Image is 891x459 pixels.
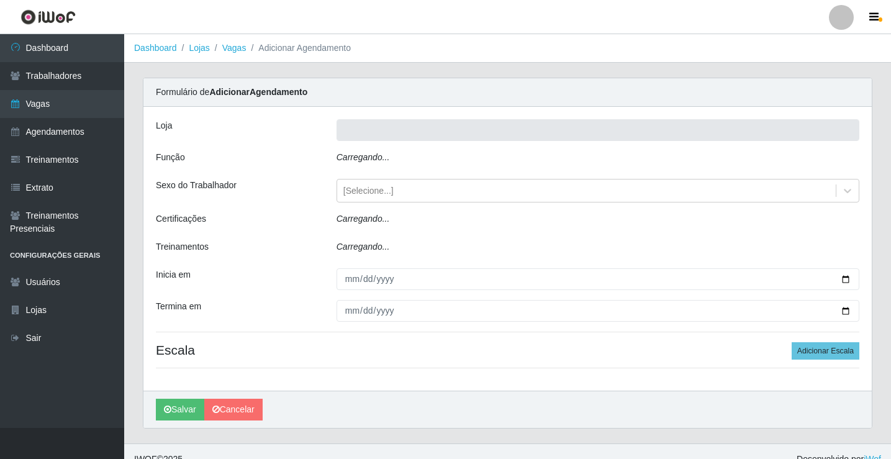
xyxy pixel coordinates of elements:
[792,342,859,360] button: Adicionar Escala
[204,399,263,420] a: Cancelar
[156,240,209,253] label: Treinamentos
[222,43,246,53] a: Vagas
[156,399,204,420] button: Salvar
[337,152,390,162] i: Carregando...
[337,300,859,322] input: 00/00/0000
[337,214,390,224] i: Carregando...
[209,87,307,97] strong: Adicionar Agendamento
[156,268,191,281] label: Inicia em
[20,9,76,25] img: CoreUI Logo
[124,34,891,63] nav: breadcrumb
[156,119,172,132] label: Loja
[156,342,859,358] h4: Escala
[156,151,185,164] label: Função
[337,268,859,290] input: 00/00/0000
[246,42,351,55] li: Adicionar Agendamento
[343,184,394,198] div: [Selecione...]
[337,242,390,252] i: Carregando...
[134,43,177,53] a: Dashboard
[156,179,237,192] label: Sexo do Trabalhador
[156,300,201,313] label: Termina em
[189,43,209,53] a: Lojas
[156,212,206,225] label: Certificações
[143,78,872,107] div: Formulário de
